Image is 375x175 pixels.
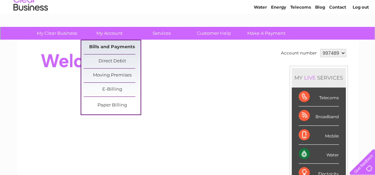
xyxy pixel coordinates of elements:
div: Water [299,145,339,164]
div: Mobile [299,126,339,145]
div: Broadband [299,106,339,125]
a: Contact [329,29,346,34]
div: Clear Business is a trading name of Verastar Limited (registered in [GEOGRAPHIC_DATA] No. 3667643... [25,4,351,33]
a: Paper Billing [84,99,140,112]
a: Log out [352,29,368,34]
div: LIVE [303,74,317,81]
a: Customer Help [186,27,242,40]
a: My Account [81,27,138,40]
a: E-Billing [84,83,140,96]
a: Direct Debit [84,54,140,68]
a: Water [254,29,267,34]
a: Blog [315,29,325,34]
a: My Clear Business [29,27,85,40]
a: Bills and Payments [84,40,140,54]
a: Make A Payment [238,27,295,40]
a: Services [133,27,190,40]
div: MY SERVICES [292,68,346,87]
a: 0333 014 3131 [245,3,293,12]
div: Telecoms [299,87,339,106]
a: Energy [271,29,286,34]
a: Moving Premises [84,69,140,82]
td: Account number [279,47,319,59]
img: logo.png [13,18,48,39]
a: Telecoms [290,29,311,34]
